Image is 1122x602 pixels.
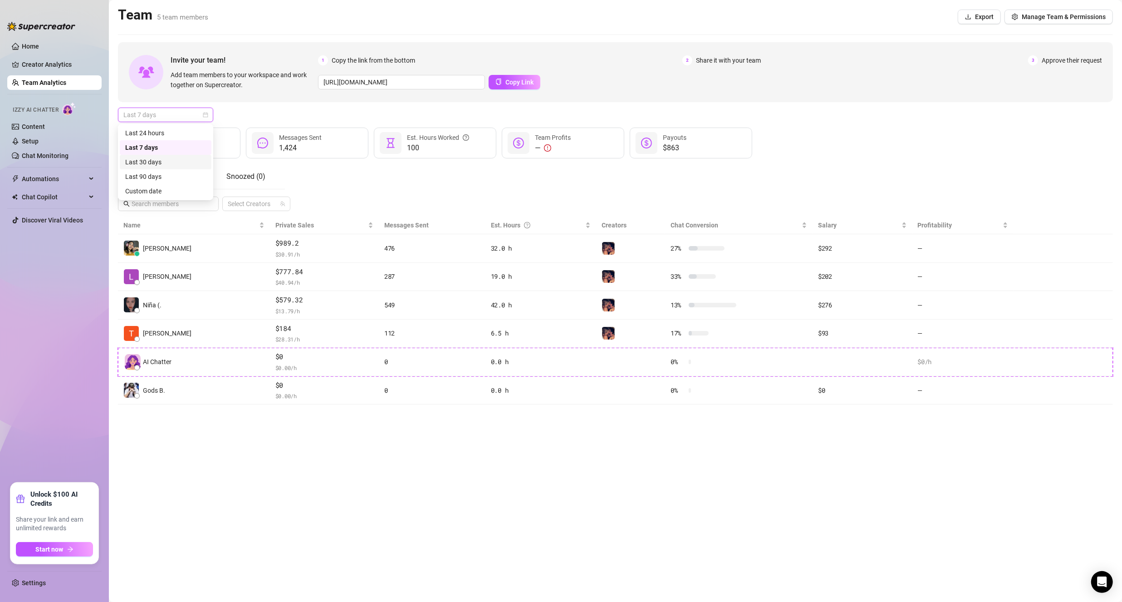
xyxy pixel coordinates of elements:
[275,238,373,249] span: $989.2
[463,133,469,143] span: question-circle
[912,263,1014,291] td: —
[332,55,415,65] span: Copy the link from the bottom
[143,357,171,367] span: AI Chatter
[596,217,665,234] th: Creators
[495,79,502,85] span: copy
[524,220,530,230] span: question-circle
[912,376,1014,405] td: —
[275,391,373,400] span: $ 0.00 /h
[1091,571,1113,593] div: Open Intercom Messenger
[22,123,45,130] a: Content
[818,385,906,395] div: $0
[318,55,328,65] span: 1
[123,220,257,230] span: Name
[818,271,906,281] div: $202
[275,295,373,306] span: $579.32
[912,291,1014,320] td: —
[22,43,39,50] a: Home
[1028,55,1038,65] span: 3
[143,328,191,338] span: [PERSON_NAME]
[275,278,373,287] span: $ 40.94 /h
[143,243,191,253] span: [PERSON_NAME]
[912,234,1014,263] td: —
[1012,14,1018,20] span: setting
[16,515,93,533] span: Share your link and earn unlimited rewards
[279,143,322,153] span: 1,424
[124,269,139,284] img: Liezl Anne Vija…
[491,271,591,281] div: 19.0 h
[602,242,615,255] img: Tilly
[280,201,285,207] span: team
[13,106,59,114] span: Izzy AI Chatter
[1022,13,1106,20] span: Manage Team & Permissions
[513,138,524,148] span: dollar-circle
[671,222,718,229] span: Chat Conversion
[384,357,480,367] div: 0
[22,579,46,587] a: Settings
[275,335,373,344] span: $ 28.31 /h
[275,250,373,259] span: $ 30.91 /h
[125,128,206,138] div: Last 24 hours
[275,266,373,277] span: $777.84
[203,112,208,118] span: calendar
[671,357,685,367] span: 0 %
[143,271,191,281] span: [PERSON_NAME]
[118,217,270,234] th: Name
[124,383,139,398] img: Gods Bane
[491,357,591,367] div: 0.0 h
[7,22,75,31] img: logo-BBDzfeDw.svg
[535,143,571,153] div: —
[671,271,685,281] span: 33 %
[171,70,314,90] span: Add team members to your workspace and work together on Supercreator.
[671,328,685,338] span: 17 %
[491,328,591,338] div: 6.5 h
[602,270,615,283] img: Tilly
[118,6,208,24] h2: Team
[275,363,373,372] span: $ 0.00 /h
[384,271,480,281] div: 287
[918,357,1008,367] div: $0 /h
[535,134,571,141] span: Team Profits
[171,54,318,66] span: Invite your team!
[123,201,130,207] span: search
[124,326,139,341] img: Tilly Jamie
[125,172,206,182] div: Last 90 days
[1004,10,1113,24] button: Manage Team & Permissions
[818,222,837,229] span: Salary
[120,155,211,169] div: Last 30 days
[602,299,615,311] img: Tilly
[491,243,591,253] div: 32.0 h
[275,222,314,229] span: Private Sales
[384,300,480,310] div: 549
[12,194,18,200] img: Chat Copilot
[279,134,322,141] span: Messages Sent
[912,320,1014,348] td: —
[143,300,162,310] span: Niña (.
[120,184,211,198] div: Custom date
[384,243,480,253] div: 476
[123,108,208,122] span: Last 7 days
[124,297,139,312] img: Niña (Nyang)
[958,10,1001,24] button: Export
[663,143,686,153] span: $863
[602,327,615,340] img: Tilly
[671,385,685,395] span: 0 %
[257,138,268,148] span: message
[918,222,952,229] span: Profitability
[22,79,66,86] a: Team Analytics
[275,351,373,362] span: $0
[22,138,39,145] a: Setup
[696,55,761,65] span: Share it with your team
[544,144,551,152] span: exclamation-circle
[226,172,265,181] span: Snoozed ( 0 )
[124,241,139,256] img: Bobbie Diesta
[120,169,211,184] div: Last 90 days
[407,143,469,153] span: 100
[22,172,86,186] span: Automations
[384,222,429,229] span: Messages Sent
[671,300,685,310] span: 13 %
[275,380,373,391] span: $0
[132,199,206,209] input: Search members
[157,13,208,21] span: 5 team members
[489,75,540,89] button: Copy Link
